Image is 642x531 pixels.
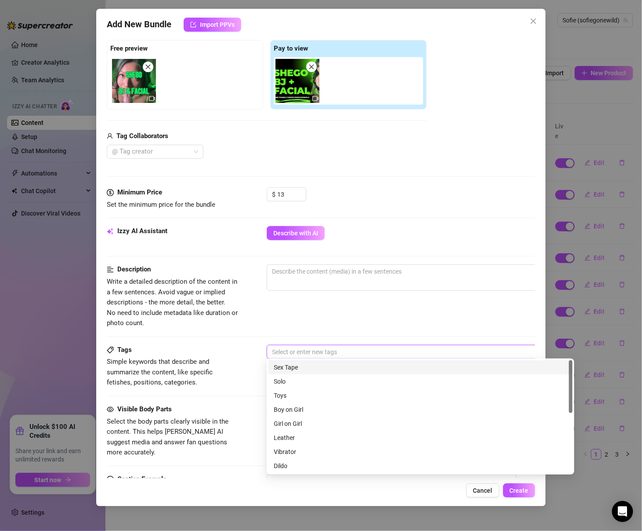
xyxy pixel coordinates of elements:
[107,347,114,354] span: tag
[116,132,168,140] strong: Tag Collaborators
[107,358,213,386] span: Simple keywords that describe and summarize the content, like specific fetishes, positions, categ...
[276,59,319,103] img: media
[274,405,567,414] div: Boy on Girl
[268,459,573,473] div: Dildo
[530,18,537,25] span: close
[268,403,573,417] div: Boy on Girl
[274,363,567,372] div: Sex Tape
[308,64,315,70] span: close
[107,18,171,32] span: Add New Bundle
[110,44,148,52] strong: Free preview
[526,14,540,28] button: Close
[117,265,151,273] strong: Description
[510,487,529,494] span: Create
[117,227,167,235] strong: Izzy AI Assistant
[107,264,114,275] span: align-left
[268,431,573,445] div: Leather
[190,22,196,28] span: import
[612,501,633,522] div: Open Intercom Messenger
[117,475,167,483] strong: Caption Example
[107,417,229,457] span: Select the body parts clearly visible in the content. This helps [PERSON_NAME] AI suggest media a...
[117,188,162,196] strong: Minimum Price
[145,64,151,70] span: close
[112,59,156,103] img: media
[312,95,319,102] span: video-camera
[267,226,325,240] button: Describe with AI
[473,487,493,494] span: Cancel
[107,406,114,413] span: eye
[107,201,215,209] span: Set the minimum price for the bundle
[526,18,540,25] span: Close
[273,230,318,237] span: Describe with AI
[107,187,114,198] span: dollar
[268,445,573,459] div: Vibrator
[107,474,114,485] span: message
[274,447,567,457] div: Vibrator
[274,391,567,400] div: Toys
[200,21,235,28] span: Import PPVs
[117,346,132,354] strong: Tags
[503,483,535,498] button: Create
[268,360,573,374] div: Sex Tape
[184,18,241,32] button: Import PPVs
[268,388,573,403] div: Toys
[268,374,573,388] div: Solo
[117,405,172,413] strong: Visible Body Parts
[107,278,238,327] span: Write a detailed description of the content in a few sentences. Avoid vague or implied descriptio...
[274,377,567,386] div: Solo
[149,95,155,102] span: video-camera
[466,483,500,498] button: Cancel
[274,419,567,428] div: Girl on Girl
[274,433,567,443] div: Leather
[107,131,113,142] span: user
[274,44,308,52] strong: Pay to view
[268,417,573,431] div: Girl on Girl
[274,461,567,471] div: Dildo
